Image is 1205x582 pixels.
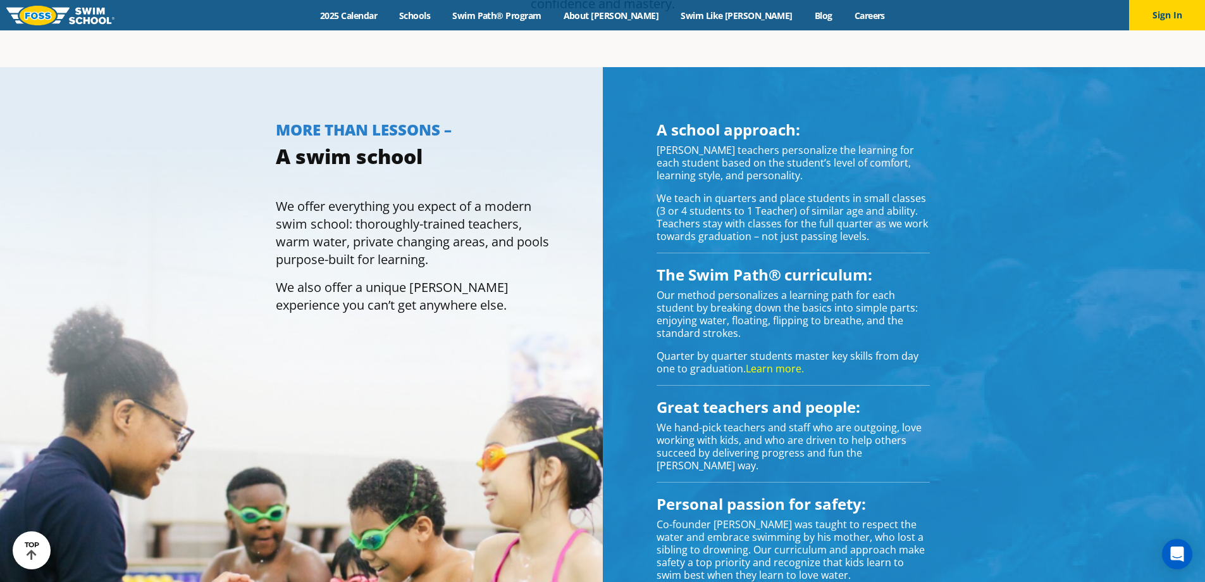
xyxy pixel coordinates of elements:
span: Personal passion for safety: [657,493,866,514]
p: Co-founder [PERSON_NAME] was taught to respect the water and embrace swimming by his mother, who ... [657,518,930,581]
p: Our method personalizes a learning path for each student by breaking down the basics into simple ... [657,289,930,339]
p: [PERSON_NAME] teachers personalize the learning for each student based on the student’s level of ... [657,144,930,182]
h3: A swim school [276,144,549,169]
span: Great teachers and people: [657,396,860,417]
a: Blog [803,9,843,22]
span: The Swim Path® curriculum: [657,264,872,285]
span: MORE THAN LESSONS – [276,119,452,140]
a: Learn more. [746,362,804,376]
div: Open Intercom Messenger [1162,539,1192,569]
p: Quarter by quarter students master key skills from day one to graduation. [657,350,930,375]
a: Schools [388,9,442,22]
img: FOSS Swim School Logo [6,6,114,25]
a: Swim Path® Program [442,9,552,22]
p: We teach in quarters and place students in small classes (3 or 4 students to 1 Teacher) of simila... [657,192,930,243]
a: Careers [843,9,896,22]
a: Swim Like [PERSON_NAME] [670,9,804,22]
div: TOP [25,541,39,560]
p: We also offer a unique [PERSON_NAME] experience you can’t get anywhere else. [276,279,549,314]
a: 2025 Calendar [309,9,388,22]
p: We offer everything you expect of a modern swim school: thoroughly-trained teachers, warm water, ... [276,198,549,269]
p: We hand-pick teachers and staff who are outgoing, love working with kids, and who are driven to h... [657,421,930,472]
a: About [PERSON_NAME] [552,9,670,22]
span: A school approach: [657,119,800,140]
